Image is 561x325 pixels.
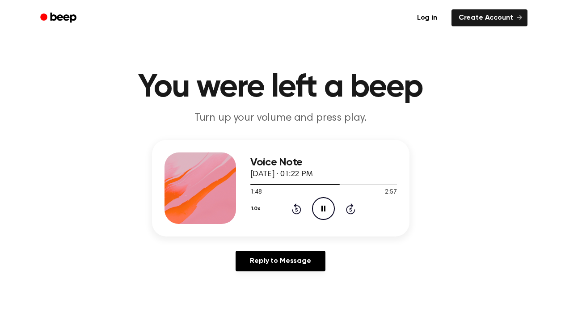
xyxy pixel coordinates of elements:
a: Log in [408,8,446,28]
a: Create Account [451,9,527,26]
span: [DATE] · 01:22 PM [250,170,313,178]
h3: Voice Note [250,156,397,169]
a: Beep [34,9,84,27]
a: Reply to Message [236,251,325,271]
p: Turn up your volume and press play. [109,111,452,126]
button: 1.0x [250,201,264,216]
h1: You were left a beep [52,72,510,104]
span: 2:57 [385,188,396,197]
span: 1:48 [250,188,262,197]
